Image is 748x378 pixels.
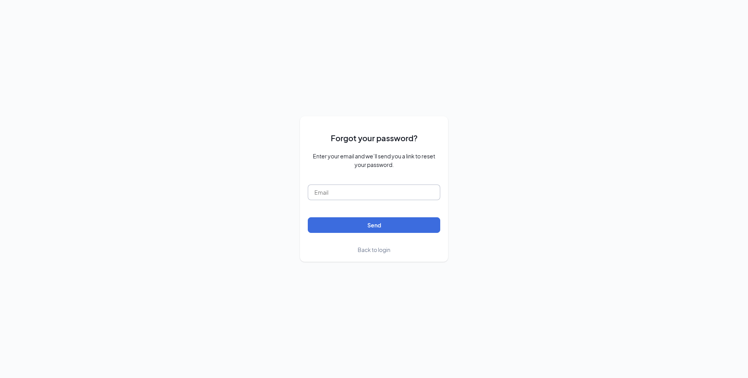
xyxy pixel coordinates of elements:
[308,152,440,169] span: Enter your email and we’ll send you a link to reset your password.
[308,217,440,233] button: Send
[358,246,390,253] span: Back to login
[331,132,418,144] span: Forgot your password?
[358,245,390,254] a: Back to login
[308,185,440,200] input: Email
